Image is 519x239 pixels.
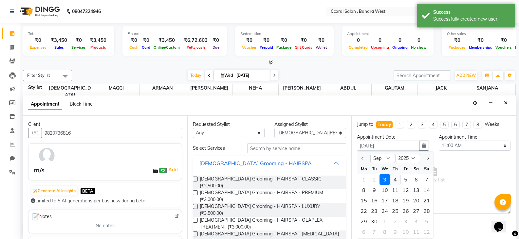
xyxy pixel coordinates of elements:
div: ₹0 [140,37,152,44]
div: 0 [347,37,369,44]
div: 5 [421,216,432,227]
li: 6 [451,121,460,128]
div: Sunday, October 5, 2025 [421,216,432,227]
button: Close [501,98,510,108]
div: Sa [411,163,421,174]
span: No notes [96,222,115,229]
div: 26 [400,206,411,216]
div: 9 [390,227,400,237]
div: ₹0 [494,37,513,44]
div: 22 [359,206,369,216]
div: Requested Stylist [193,121,265,128]
li: 4 [429,121,437,128]
div: ₹0 [258,37,275,44]
span: BETA [81,188,95,194]
div: Saturday, September 27, 2025 [411,206,421,216]
button: Generate AI Insights [31,186,77,196]
li: 3 [418,121,426,128]
span: ARMAAN [140,84,186,92]
span: Online/Custom [152,45,181,50]
div: 15 [359,195,369,206]
div: 18 [390,195,400,206]
div: Tuesday, September 30, 2025 [369,216,380,227]
div: Appointment Time [439,134,510,141]
div: Monday, September 22, 2025 [359,206,369,216]
span: [DEMOGRAPHIC_DATA] Grooming - HAIRSPA - CLASSIC (₹2,500.00) [200,176,341,189]
div: Appointment Notes [357,197,510,204]
button: +91 [28,128,42,138]
span: JACK [418,84,464,92]
div: 6 [359,227,369,237]
span: Completed [347,45,369,50]
input: Search by service name [247,143,346,153]
span: No show [409,45,428,50]
span: ADD NEW [456,73,476,78]
div: 12 [400,185,411,195]
span: Due [211,45,221,50]
span: [DEMOGRAPHIC_DATA] Grooming - HAIRSPA - LUXURY (₹3,500.00) [200,203,341,217]
span: Upcoming [369,45,391,50]
div: 2 [390,216,400,227]
div: Friday, September 19, 2025 [400,195,411,206]
img: logo [17,2,62,21]
a: Add [167,166,179,174]
div: We [380,163,390,174]
li: 8 [473,121,482,128]
div: Saturday, September 13, 2025 [411,185,421,195]
div: 0 [369,37,391,44]
div: ₹0 [293,37,314,44]
span: [DEMOGRAPHIC_DATA] Grooming - HAIRSPA - PREMIUM (₹3,000.00) [200,189,341,203]
div: Sunday, September 21, 2025 [421,195,432,206]
img: avatar [37,146,56,165]
div: 13 [411,185,421,195]
div: Weeks [485,121,499,128]
span: Prepaid [258,45,275,50]
div: Thursday, October 2, 2025 [390,216,400,227]
div: Thursday, September 11, 2025 [390,185,400,195]
span: Notes [31,213,52,221]
div: ₹0 [240,37,258,44]
div: 28 [421,206,432,216]
div: Saturday, September 20, 2025 [411,195,421,206]
div: 19 [400,195,411,206]
div: Sunday, September 28, 2025 [421,206,432,216]
select: Select month [370,154,395,163]
div: ₹0 [467,37,494,44]
input: Search by Name/Mobile/Email/Code [42,128,182,138]
span: ₹0 [159,168,166,173]
span: Ongoing [391,45,409,50]
div: 16 [369,195,380,206]
div: ₹0 [210,37,222,44]
div: [DEMOGRAPHIC_DATA] Grooming - HAIRSPA [199,159,312,167]
span: Wallet [314,45,328,50]
div: Wednesday, October 8, 2025 [380,227,390,237]
div: Thursday, September 25, 2025 [390,206,400,216]
span: Cash [128,45,140,50]
input: Search Appointment [394,70,451,80]
div: Successfully created new user. [433,16,510,23]
span: [PERSON_NAME] [186,84,232,92]
div: Wednesday, September 3, 2025 [380,174,390,185]
div: Limited to 5 AI generations per business during beta. [31,197,179,204]
span: Memberships [467,45,494,50]
div: 7 [369,227,380,237]
div: 8 [380,227,390,237]
div: Tuesday, October 7, 2025 [369,227,380,237]
div: 12 [421,227,432,237]
span: | [166,166,179,174]
div: ₹0 [70,37,87,44]
span: Products [89,45,108,50]
div: Total [28,31,109,37]
div: Su [421,163,432,174]
div: Wednesday, October 1, 2025 [380,216,390,227]
span: SANJANA [464,84,510,92]
span: [DEMOGRAPHIC_DATA][PERSON_NAME] [47,84,93,106]
li: 7 [462,121,471,128]
li: 2 [407,121,415,128]
span: ABDUL [325,84,371,92]
div: ₹0 [28,37,48,44]
span: Expenses [28,45,48,50]
div: Th [390,163,400,174]
div: Appointment [347,31,428,37]
div: Tu [369,163,380,174]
